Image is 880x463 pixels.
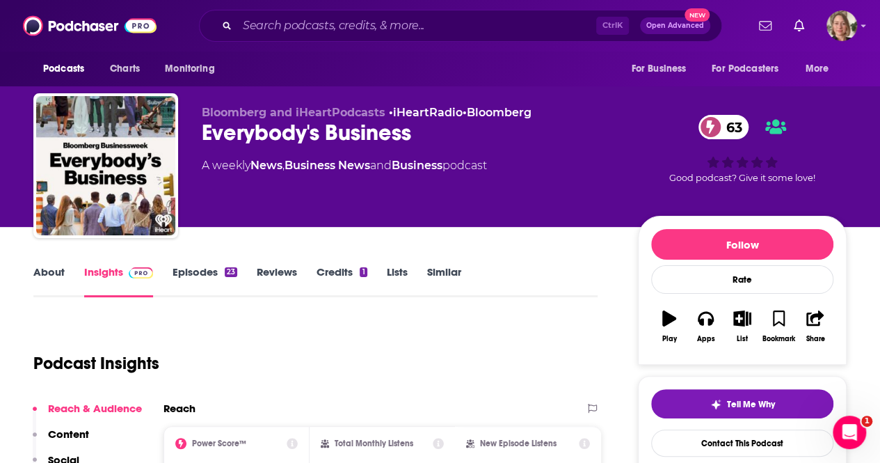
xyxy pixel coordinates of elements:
a: Credits1 [317,265,367,297]
a: Contact This Podcast [651,430,833,457]
h2: Power Score™ [192,439,246,448]
a: Lists [387,265,408,297]
a: Reviews [257,265,297,297]
button: Open AdvancedNew [640,17,710,34]
button: Show profile menu [826,10,857,41]
button: open menu [621,56,703,82]
span: For Business [631,59,686,79]
a: 63 [698,115,749,139]
span: Logged in as AriFortierPr [826,10,857,41]
h1: Podcast Insights [33,353,159,374]
span: Bloomberg and iHeartPodcasts [202,106,385,119]
a: Episodes23 [173,265,237,297]
span: Open Advanced [646,22,704,29]
button: open menu [33,56,102,82]
span: Podcasts [43,59,84,79]
button: Bookmark [760,301,797,352]
a: Bloomberg [467,106,531,119]
button: Reach & Audience [33,402,142,427]
a: Show notifications dropdown [753,14,777,38]
div: A weekly podcast [202,157,487,174]
a: About [33,265,65,297]
span: Ctrl K [596,17,629,35]
div: List [737,335,748,343]
img: tell me why sparkle [710,399,721,410]
div: Rate [651,265,833,294]
span: , [282,159,285,172]
div: Bookmark [762,335,795,343]
button: open menu [796,56,847,82]
button: Play [651,301,687,352]
a: Similar [427,265,461,297]
button: open menu [155,56,232,82]
img: Podchaser Pro [129,267,153,278]
button: Apps [687,301,723,352]
span: Good podcast? Give it some love! [669,173,815,183]
button: open menu [703,56,799,82]
div: 63Good podcast? Give it some love! [638,106,847,192]
img: Everybody's Business [36,96,175,235]
h2: Total Monthly Listens [335,439,413,448]
button: List [724,301,760,352]
span: • [463,106,531,119]
a: News [250,159,282,172]
span: Tell Me Why [727,399,775,410]
span: • [389,106,463,119]
div: Play [662,335,677,343]
div: 23 [225,267,237,277]
button: Follow [651,229,833,260]
button: Share [797,301,833,352]
p: Reach & Audience [48,402,142,415]
button: tell me why sparkleTell Me Why [651,389,833,418]
a: Business [392,159,442,172]
span: More [806,59,829,79]
iframe: Intercom live chat [833,416,866,449]
a: Charts [101,56,148,82]
span: 1 [861,416,872,427]
a: Show notifications dropdown [788,14,810,38]
input: Search podcasts, credits, & more... [237,15,596,37]
div: Search podcasts, credits, & more... [199,10,722,42]
span: Monitoring [165,59,214,79]
a: InsightsPodchaser Pro [84,265,153,297]
span: For Podcasters [712,59,778,79]
span: Charts [110,59,140,79]
div: Apps [697,335,715,343]
a: iHeartRadio [393,106,463,119]
div: Share [806,335,824,343]
span: New [685,8,710,22]
h2: Reach [163,402,195,415]
img: Podchaser - Follow, Share and Rate Podcasts [23,13,157,39]
span: and [370,159,392,172]
button: Content [33,427,89,453]
a: Business News [285,159,370,172]
div: 1 [360,267,367,277]
p: Content [48,427,89,441]
span: 63 [712,115,749,139]
h2: New Episode Listens [480,439,557,448]
img: User Profile [826,10,857,41]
